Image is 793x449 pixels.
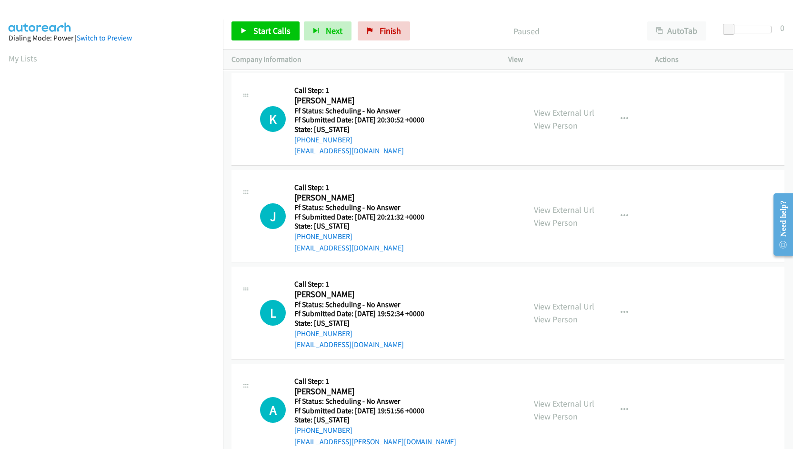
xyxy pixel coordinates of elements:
[655,54,784,65] p: Actions
[294,415,456,425] h5: State: [US_STATE]
[294,135,352,144] a: [PHONE_NUMBER]
[534,204,594,215] a: View External Url
[294,279,436,289] h5: Call Step: 1
[294,192,436,203] h2: [PERSON_NAME]
[534,314,578,325] a: View Person
[534,217,578,228] a: View Person
[294,86,436,95] h5: Call Step: 1
[294,329,352,338] a: [PHONE_NUMBER]
[294,340,404,349] a: [EMAIL_ADDRESS][DOMAIN_NAME]
[294,243,404,252] a: [EMAIL_ADDRESS][DOMAIN_NAME]
[534,107,594,118] a: View External Url
[294,289,436,300] h2: [PERSON_NAME]
[231,54,491,65] p: Company Information
[534,411,578,422] a: View Person
[326,25,342,36] span: Next
[294,125,436,134] h5: State: [US_STATE]
[508,54,638,65] p: View
[423,25,630,38] p: Paused
[294,115,436,125] h5: Ff Submitted Date: [DATE] 20:30:52 +0000
[294,397,456,406] h5: Ff Status: Scheduling - No Answer
[294,386,436,397] h2: [PERSON_NAME]
[260,300,286,326] div: The call is yet to be attempted
[294,183,436,192] h5: Call Step: 1
[294,426,352,435] a: [PHONE_NUMBER]
[231,21,300,40] a: Start Calls
[294,221,436,231] h5: State: [US_STATE]
[534,398,594,409] a: View External Url
[294,406,456,416] h5: Ff Submitted Date: [DATE] 19:51:56 +0000
[294,309,436,319] h5: Ff Submitted Date: [DATE] 19:52:34 +0000
[294,232,352,241] a: [PHONE_NUMBER]
[9,53,37,64] a: My Lists
[253,25,291,36] span: Start Calls
[260,300,286,326] h1: L
[260,397,286,423] div: The call is yet to be attempted
[260,106,286,132] div: The call is yet to be attempted
[294,95,436,106] h2: [PERSON_NAME]
[9,32,214,44] div: Dialing Mode: Power |
[304,21,351,40] button: Next
[294,106,436,116] h5: Ff Status: Scheduling - No Answer
[380,25,401,36] span: Finish
[766,187,793,262] iframe: Resource Center
[260,203,286,229] h1: J
[534,120,578,131] a: View Person
[77,33,132,42] a: Switch to Preview
[294,437,456,446] a: [EMAIL_ADDRESS][PERSON_NAME][DOMAIN_NAME]
[728,26,772,33] div: Delay between calls (in seconds)
[294,212,436,222] h5: Ff Submitted Date: [DATE] 20:21:32 +0000
[780,21,784,34] div: 0
[534,301,594,312] a: View External Url
[358,21,410,40] a: Finish
[294,203,436,212] h5: Ff Status: Scheduling - No Answer
[260,106,286,132] h1: K
[260,203,286,229] div: The call is yet to be attempted
[647,21,706,40] button: AutoTab
[294,319,436,328] h5: State: [US_STATE]
[294,377,456,386] h5: Call Step: 1
[260,397,286,423] h1: A
[294,300,436,309] h5: Ff Status: Scheduling - No Answer
[294,146,404,155] a: [EMAIL_ADDRESS][DOMAIN_NAME]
